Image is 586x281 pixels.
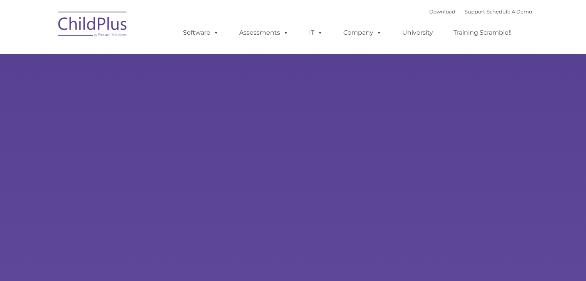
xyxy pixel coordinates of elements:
a: Company [336,25,390,40]
a: Support [465,8,485,15]
a: University [395,25,441,40]
a: Schedule A Demo [487,8,532,15]
a: Download [429,8,455,15]
a: Assessments [232,25,296,40]
img: ChildPlus by Procare Solutions [54,6,131,45]
a: Training Scramble!! [446,25,519,40]
font: | [429,8,532,15]
a: Software [175,25,227,40]
a: IT [301,25,331,40]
